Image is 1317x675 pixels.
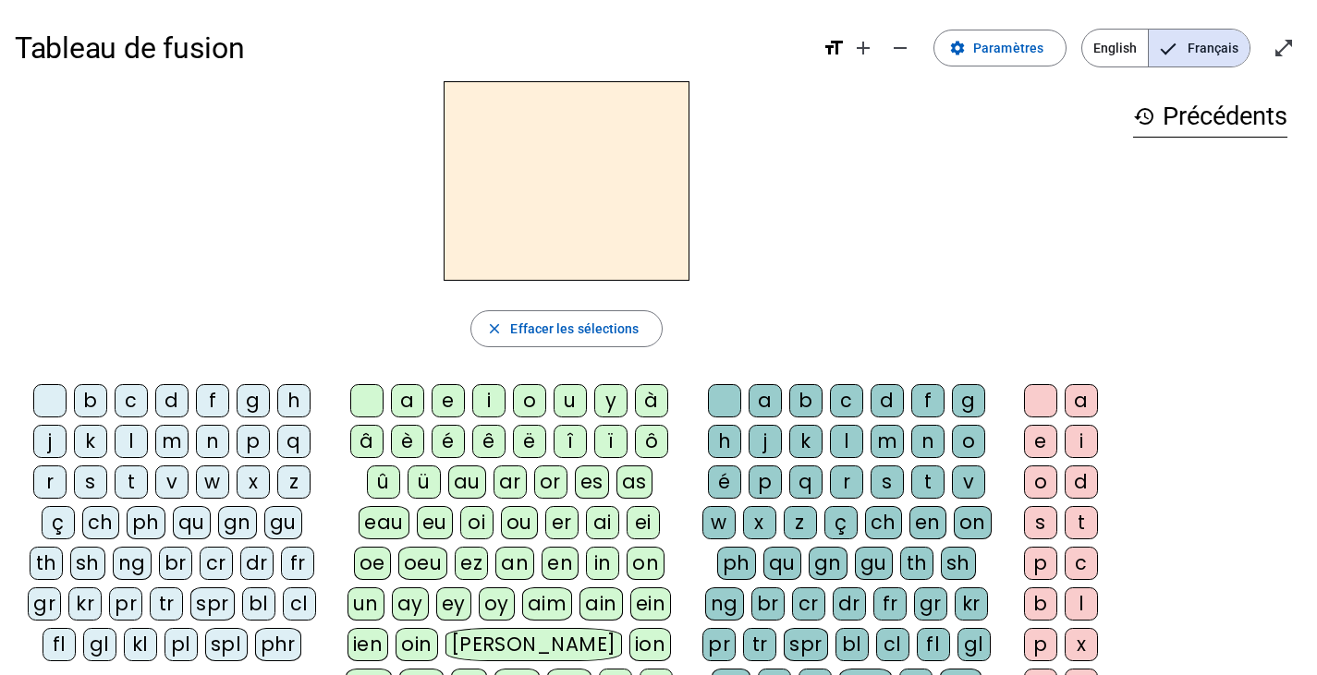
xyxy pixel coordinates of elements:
[432,425,465,458] div: é
[784,506,817,539] div: z
[749,384,782,417] div: a
[155,384,189,417] div: d
[398,547,448,580] div: oeu
[911,465,945,499] div: t
[784,628,828,661] div: spr
[1065,425,1098,458] div: i
[824,506,858,539] div: ç
[586,506,619,539] div: ai
[82,506,119,539] div: ch
[708,465,741,499] div: é
[876,628,909,661] div: cl
[871,425,904,458] div: m
[743,628,776,661] div: tr
[702,506,736,539] div: w
[1065,506,1098,539] div: t
[510,318,639,340] span: Effacer les sélections
[115,465,148,499] div: t
[42,506,75,539] div: ç
[494,465,527,499] div: ar
[436,587,471,621] div: ey
[445,628,622,661] div: [PERSON_NAME]
[941,547,976,580] div: sh
[594,384,628,417] div: y
[33,425,67,458] div: j
[283,587,316,621] div: cl
[242,587,275,621] div: bl
[789,425,823,458] div: k
[852,37,874,59] mat-icon: add
[127,506,165,539] div: ph
[955,587,988,621] div: kr
[952,425,985,458] div: o
[70,547,105,580] div: sh
[534,465,567,499] div: or
[830,465,863,499] div: r
[830,425,863,458] div: l
[575,465,609,499] div: es
[833,587,866,621] div: dr
[43,628,76,661] div: fl
[109,587,142,621] div: pr
[909,506,946,539] div: en
[900,547,933,580] div: th
[855,547,893,580] div: gu
[205,628,248,661] div: spl
[594,425,628,458] div: ï
[630,587,672,621] div: ein
[873,587,907,621] div: fr
[708,425,741,458] div: h
[277,465,311,499] div: z
[830,384,863,417] div: c
[448,465,486,499] div: au
[495,547,534,580] div: an
[635,425,668,458] div: ô
[1265,30,1302,66] button: Entrer en plein écran
[871,465,904,499] div: s
[472,384,506,417] div: i
[949,40,966,56] mat-icon: settings
[348,628,389,661] div: ien
[165,628,198,661] div: pl
[33,465,67,499] div: r
[871,384,904,417] div: d
[954,506,992,539] div: on
[789,465,823,499] div: q
[911,384,945,417] div: f
[1024,465,1057,499] div: o
[522,587,573,621] div: aim
[277,425,311,458] div: q
[237,465,270,499] div: x
[432,384,465,417] div: e
[196,384,229,417] div: f
[1024,506,1057,539] div: s
[237,384,270,417] div: g
[113,547,152,580] div: ng
[350,425,384,458] div: â
[1133,105,1155,127] mat-icon: history
[501,506,538,539] div: ou
[1065,465,1098,499] div: d
[554,384,587,417] div: u
[882,30,919,66] button: Diminuer la taille de la police
[792,587,825,621] div: cr
[367,465,400,499] div: û
[479,587,515,621] div: oy
[749,465,782,499] div: p
[196,425,229,458] div: n
[391,384,424,417] div: a
[74,384,107,417] div: b
[957,628,991,661] div: gl
[460,506,494,539] div: oi
[917,628,950,661] div: fl
[717,547,756,580] div: ph
[627,506,660,539] div: ei
[952,384,985,417] div: g
[30,547,63,580] div: th
[545,506,579,539] div: er
[1024,587,1057,621] div: b
[705,587,744,621] div: ng
[1273,37,1295,59] mat-icon: open_in_full
[391,425,424,458] div: è
[155,465,189,499] div: v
